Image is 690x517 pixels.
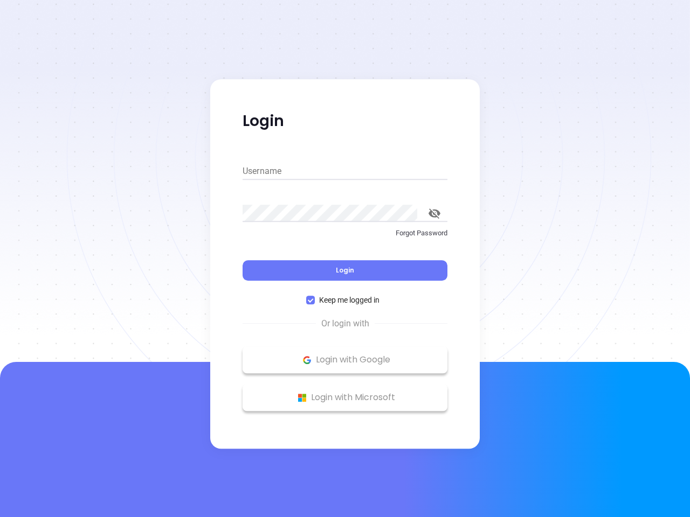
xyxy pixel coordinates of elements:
button: Google Logo Login with Google [243,346,447,373]
p: Login with Google [248,352,442,368]
button: Login [243,260,447,281]
button: toggle password visibility [422,200,447,226]
span: Or login with [316,317,375,330]
img: Microsoft Logo [295,391,309,404]
img: Google Logo [300,353,314,367]
button: Microsoft Logo Login with Microsoft [243,384,447,411]
p: Login [243,111,447,131]
a: Forgot Password [243,228,447,247]
p: Login with Microsoft [248,389,442,406]
span: Login [336,266,354,275]
p: Forgot Password [243,228,447,239]
span: Keep me logged in [315,294,384,306]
